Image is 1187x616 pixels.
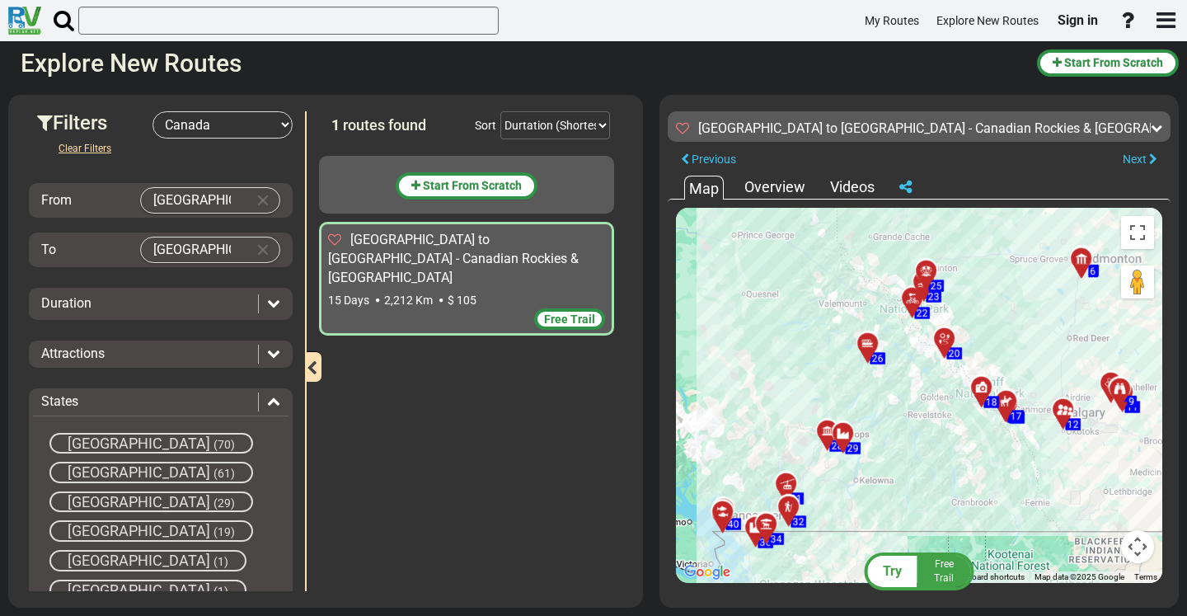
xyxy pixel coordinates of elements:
[826,176,879,198] div: Videos
[949,348,960,360] span: 20
[680,562,734,583] img: Google
[475,117,496,134] div: Sort
[213,467,235,480] span: (61)
[1129,396,1135,407] span: 9
[1121,266,1154,299] button: Drag Pegman onto the map to open Street View
[328,294,369,307] span: 15 Days
[41,242,56,257] span: To
[423,179,522,192] span: Start From Scratch
[1121,216,1154,249] button: Toggle fullscreen view
[692,153,736,166] span: Previous
[1121,530,1154,563] button: Map camera controls
[213,585,228,598] span: (1)
[213,555,228,568] span: (1)
[931,280,942,292] span: 25
[668,148,749,171] button: Previous
[832,440,843,452] span: 28
[33,393,289,411] div: States
[68,435,210,452] span: [GEOGRAPHIC_DATA]
[865,14,919,27] span: My Routes
[1058,12,1098,28] span: Sign in
[1110,148,1171,171] button: Next
[328,232,579,285] span: [GEOGRAPHIC_DATA] to [GEOGRAPHIC_DATA] - Canadian Rockies & [GEOGRAPHIC_DATA]
[213,525,235,538] span: (19)
[319,222,614,336] div: [GEOGRAPHIC_DATA] to [GEOGRAPHIC_DATA] - Canadian Rockies & [GEOGRAPHIC_DATA] 15 Days 2,212 Km $ ...
[883,563,902,579] span: Try
[448,294,476,307] span: $ 105
[384,294,433,307] span: 2,212 Km
[872,353,884,364] span: 26
[684,176,724,200] div: Map
[1091,266,1096,277] span: 6
[49,433,253,454] div: [GEOGRAPHIC_DATA] (70)
[49,580,246,601] div: [GEOGRAPHIC_DATA] (1)
[1127,402,1138,413] span: 11
[41,393,78,409] span: States
[1035,572,1124,581] span: Map data ©2025 Google
[49,491,253,513] div: [GEOGRAPHIC_DATA] (29)
[141,188,246,213] input: Select
[936,14,1039,27] span: Explore New Routes
[68,463,210,481] span: [GEOGRAPHIC_DATA]
[929,5,1046,37] a: Explore New Routes
[934,558,954,584] span: Free Trail
[213,496,235,510] span: (29)
[1050,3,1105,38] a: Sign in
[986,397,997,408] span: 18
[1123,153,1147,166] span: Next
[791,493,802,505] span: 31
[544,313,595,326] span: Free Trail
[141,237,246,262] input: Select
[917,308,928,319] span: 22
[41,295,91,311] span: Duration
[680,562,734,583] a: Open this area in Google Maps (opens a new window)
[1011,411,1022,422] span: 17
[49,520,253,542] div: [GEOGRAPHIC_DATA] (19)
[21,49,1025,77] h2: Explore New Routes
[33,294,289,313] div: Duration
[343,116,426,134] span: routes found
[396,172,537,200] button: Start From Scratch
[1134,572,1157,581] a: Terms
[534,308,605,330] div: Free Trail
[1067,419,1079,430] span: 12
[1064,56,1163,69] span: Start From Scratch
[857,5,927,37] a: My Routes
[860,552,979,591] button: Try FreeTrail
[793,516,805,528] span: 32
[771,534,782,545] span: 34
[213,438,235,451] span: (70)
[68,552,210,569] span: [GEOGRAPHIC_DATA]
[251,237,275,262] button: Clear Input
[331,116,340,134] span: 1
[45,139,124,158] button: Clear Filters
[68,581,210,599] span: [GEOGRAPHIC_DATA]
[251,188,275,213] button: Clear Input
[41,346,105,361] span: Attractions
[740,176,809,198] div: Overview
[1037,49,1179,77] button: Start From Scratch
[8,7,41,35] img: RvPlanetLogo.png
[49,550,246,571] div: [GEOGRAPHIC_DATA] (1)
[728,519,739,530] span: 40
[49,462,253,483] div: [GEOGRAPHIC_DATA] (61)
[33,345,289,364] div: Attractions
[954,571,1025,583] button: Keyboard shortcuts
[68,522,210,539] span: [GEOGRAPHIC_DATA]
[37,112,152,134] h3: Filters
[928,291,940,303] span: 23
[41,192,72,208] span: From
[68,493,210,510] span: [GEOGRAPHIC_DATA]
[847,443,859,454] span: 29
